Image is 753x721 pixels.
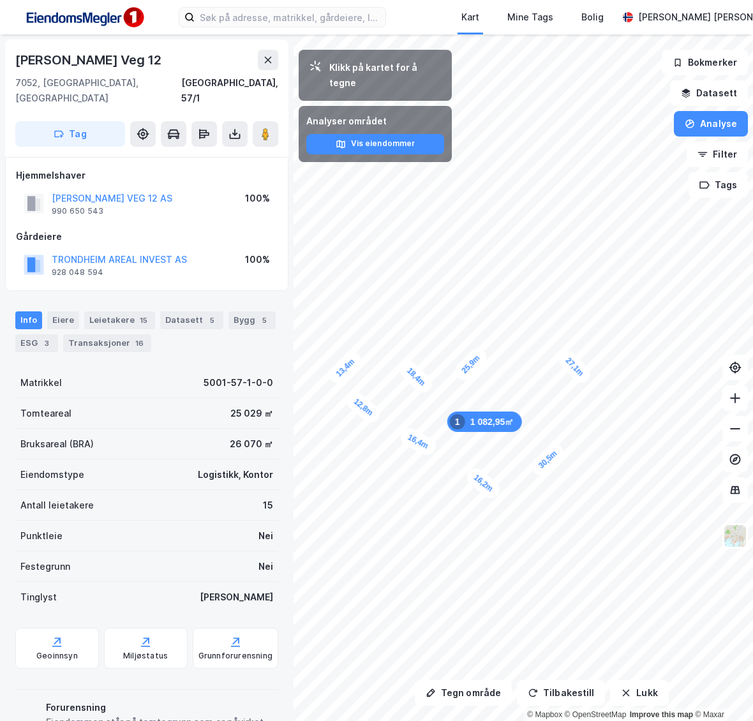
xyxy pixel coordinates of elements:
div: Map marker [528,440,568,479]
img: Z [723,524,747,548]
div: 100% [245,191,270,206]
div: Bygg [228,311,276,329]
div: 1 [450,414,465,429]
div: [GEOGRAPHIC_DATA], 57/1 [181,75,278,106]
div: Miljøstatus [123,651,168,661]
button: Tegn område [415,680,512,706]
a: OpenStreetMap [565,710,627,719]
div: 990 650 543 [52,206,103,216]
div: Analyser området [306,114,444,129]
div: Klikk på kartet for å tegne [329,60,442,91]
div: Antall leietakere [20,498,94,513]
div: Kontrollprogram for chat [689,660,753,721]
div: Kart [461,10,479,25]
div: 5 [205,314,218,327]
input: Søk på adresse, matrikkel, gårdeiere, leietakere eller personer [195,8,385,27]
div: Nei [258,559,273,574]
div: Tinglyst [20,590,57,605]
button: Lukk [610,680,668,706]
div: Grunnforurensning [198,651,272,661]
div: Map marker [463,465,503,502]
div: Leietakere [84,311,155,329]
div: [PERSON_NAME] [200,590,273,605]
div: 15 [137,314,150,327]
div: 5 [258,314,271,327]
div: Bolig [581,10,604,25]
div: Matrikkel [20,375,62,390]
div: Hjemmelshaver [16,168,278,183]
div: ESG [15,334,58,352]
div: Punktleie [20,528,63,544]
div: Eiere [47,311,79,329]
button: Analyse [674,111,748,137]
div: 928 048 594 [52,267,103,278]
button: Tags [689,172,748,198]
div: Map marker [555,348,593,387]
div: Map marker [398,426,438,458]
div: Eiendomstype [20,467,84,482]
button: Vis eiendommer [306,134,444,154]
div: Bruksareal (BRA) [20,436,94,452]
div: 26 070 ㎡ [230,436,273,452]
div: Mine Tags [507,10,553,25]
div: Tomteareal [20,406,71,421]
div: Map marker [326,348,365,387]
div: 15 [263,498,273,513]
button: Bokmerker [662,50,748,75]
div: Transaksjoner [63,334,151,352]
div: Datasett [160,311,223,329]
div: Map marker [447,412,522,432]
div: 100% [245,252,270,267]
div: 3 [40,337,53,350]
div: Gårdeiere [16,229,278,244]
div: 16 [133,337,146,350]
div: 5001-57-1-0-0 [204,375,273,390]
div: Map marker [343,389,384,426]
div: [PERSON_NAME] Veg 12 [15,50,164,70]
a: Improve this map [630,710,693,719]
div: 7052, [GEOGRAPHIC_DATA], [GEOGRAPHIC_DATA] [15,75,181,106]
div: Map marker [451,345,490,383]
div: Map marker [396,357,435,396]
button: Datasett [670,80,748,106]
button: Tag [15,121,125,147]
div: Geoinnsyn [36,651,78,661]
div: Nei [258,528,273,544]
button: Filter [687,142,748,167]
div: Festegrunn [20,559,70,574]
button: Tilbakestill [517,680,605,706]
iframe: Chat Widget [689,660,753,721]
div: 25 029 ㎡ [230,406,273,421]
div: Forurensning [46,700,273,715]
div: Info [15,311,42,329]
img: F4PB6Px+NJ5v8B7XTbfpPpyloAAAAASUVORK5CYII= [20,3,148,32]
a: Mapbox [527,710,562,719]
div: Logistikk, Kontor [198,467,273,482]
